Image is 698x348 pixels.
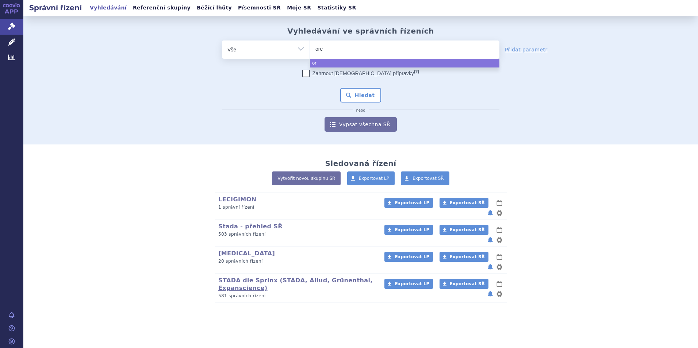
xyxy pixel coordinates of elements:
[496,225,503,234] button: lhůty
[218,258,375,264] p: 20 správních řízení
[325,159,396,168] h2: Sledovaná řízení
[496,252,503,261] button: lhůty
[450,281,485,286] span: Exportovat SŘ
[496,263,503,271] button: nastavení
[272,171,341,185] a: Vytvořit novou skupinu SŘ
[496,290,503,298] button: nastavení
[218,223,283,230] a: Stada - přehled SŘ
[285,3,313,13] a: Moje SŘ
[384,279,433,289] a: Exportovat LP
[440,225,488,235] a: Exportovat SŘ
[505,46,548,53] a: Přidat parametr
[315,3,358,13] a: Statistiky SŘ
[487,209,494,217] button: notifikace
[310,59,499,67] li: or
[487,290,494,298] button: notifikace
[440,279,488,289] a: Exportovat SŘ
[395,200,429,205] span: Exportovat LP
[287,27,434,35] h2: Vyhledávání ve správních řízeních
[302,70,419,77] label: Zahrnout [DEMOGRAPHIC_DATA] přípravky
[195,3,234,13] a: Běžící lhůty
[384,198,433,208] a: Exportovat LP
[218,204,375,210] p: 1 správní řízení
[218,250,275,257] a: [MEDICAL_DATA]
[414,69,419,74] abbr: (?)
[496,236,503,244] button: nastavení
[347,171,395,185] a: Exportovat LP
[353,108,369,113] i: nebo
[131,3,193,13] a: Referenční skupiny
[384,225,433,235] a: Exportovat LP
[218,196,256,203] a: LECIGIMON
[395,254,429,259] span: Exportovat LP
[325,117,397,132] a: Vypsat všechna SŘ
[236,3,283,13] a: Písemnosti SŘ
[413,176,444,181] span: Exportovat SŘ
[401,171,449,185] a: Exportovat SŘ
[395,281,429,286] span: Exportovat LP
[23,3,88,13] h2: Správní řízení
[450,254,485,259] span: Exportovat SŘ
[440,252,488,262] a: Exportovat SŘ
[395,227,429,232] span: Exportovat LP
[496,279,503,288] button: lhůty
[450,200,485,205] span: Exportovat SŘ
[487,263,494,271] button: notifikace
[450,227,485,232] span: Exportovat SŘ
[487,236,494,244] button: notifikace
[440,198,488,208] a: Exportovat SŘ
[340,88,381,103] button: Hledat
[88,3,129,13] a: Vyhledávání
[384,252,433,262] a: Exportovat LP
[496,198,503,207] button: lhůty
[218,231,375,237] p: 503 správních řízení
[218,277,373,291] a: STADA dle Sprinx (STADA, Aliud, Grünenthal, Expanscience)
[218,293,375,299] p: 581 správních řízení
[359,176,390,181] span: Exportovat LP
[496,209,503,217] button: nastavení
